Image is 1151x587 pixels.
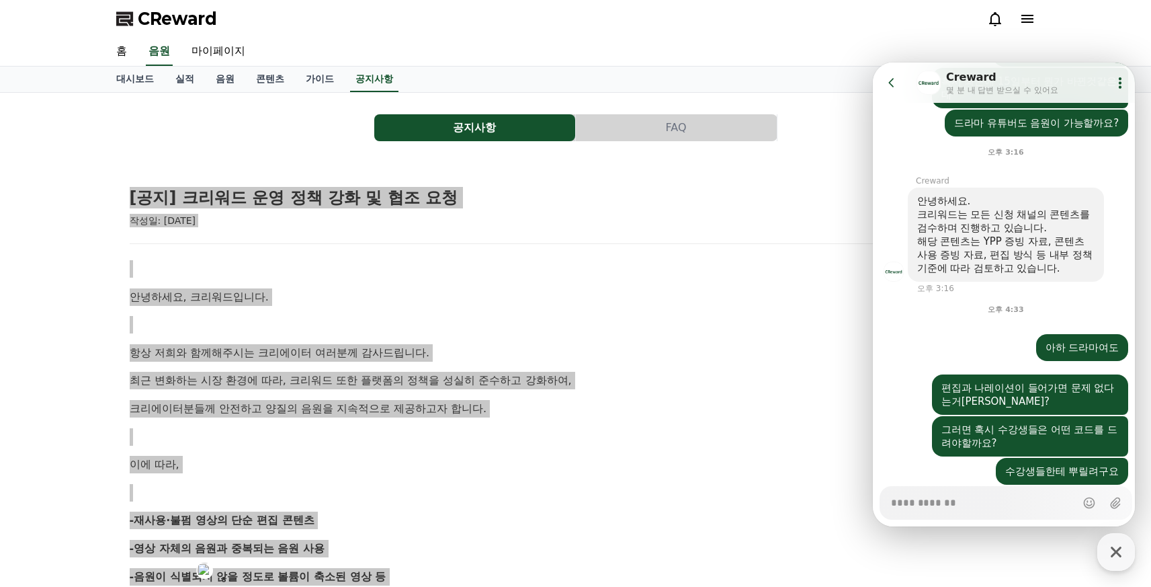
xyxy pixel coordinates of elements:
button: 공지사항 [374,114,575,141]
span: CReward [138,8,217,30]
a: 대시보드 [105,67,165,92]
p: 항상 저희와 함께해주시는 크리에이터 여러분께 감사드립니다. [130,344,1022,362]
h2: [공지] 크리워드 운영 정책 강화 및 협조 요청 [130,187,1022,208]
a: 마이페이지 [181,38,256,66]
p: 최근 변화하는 시장 환경에 따라, 크리워드 또한 플랫폼의 정책을 성실히 준수하고 강화하여, [130,372,1022,389]
p: 안녕하세요, 크리워드입니다. [130,288,1022,306]
a: 음원 [146,38,173,66]
a: FAQ [576,114,777,141]
p: 이에 따라, [130,456,1022,473]
a: 실적 [165,67,205,92]
a: 음원 [205,67,245,92]
a: 공지사항 [374,114,576,141]
button: FAQ [576,114,777,141]
a: 콘텐츠 [245,67,295,92]
strong: -음원이 식별되지 않을 정도로 볼륨이 축소된 영상 등 [130,570,386,583]
strong: -재사용·불펌 영상의 단순 편집 콘텐츠 [130,514,314,526]
p: 크리에이터분들께 안전하고 양질의 음원을 지속적으로 제공하고자 합니다. [130,400,1022,418]
strong: -영상 자체의 음원과 중복되는 음원 사용 [130,542,325,555]
a: 홈 [105,38,138,66]
iframe: Channel chat [873,63,1135,526]
a: 공지사항 [350,67,398,92]
a: CReward [116,8,217,30]
a: 가이드 [295,67,345,92]
img: ico_logo_128.png [196,562,213,579]
span: 작성일: [DATE] [130,215,196,226]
